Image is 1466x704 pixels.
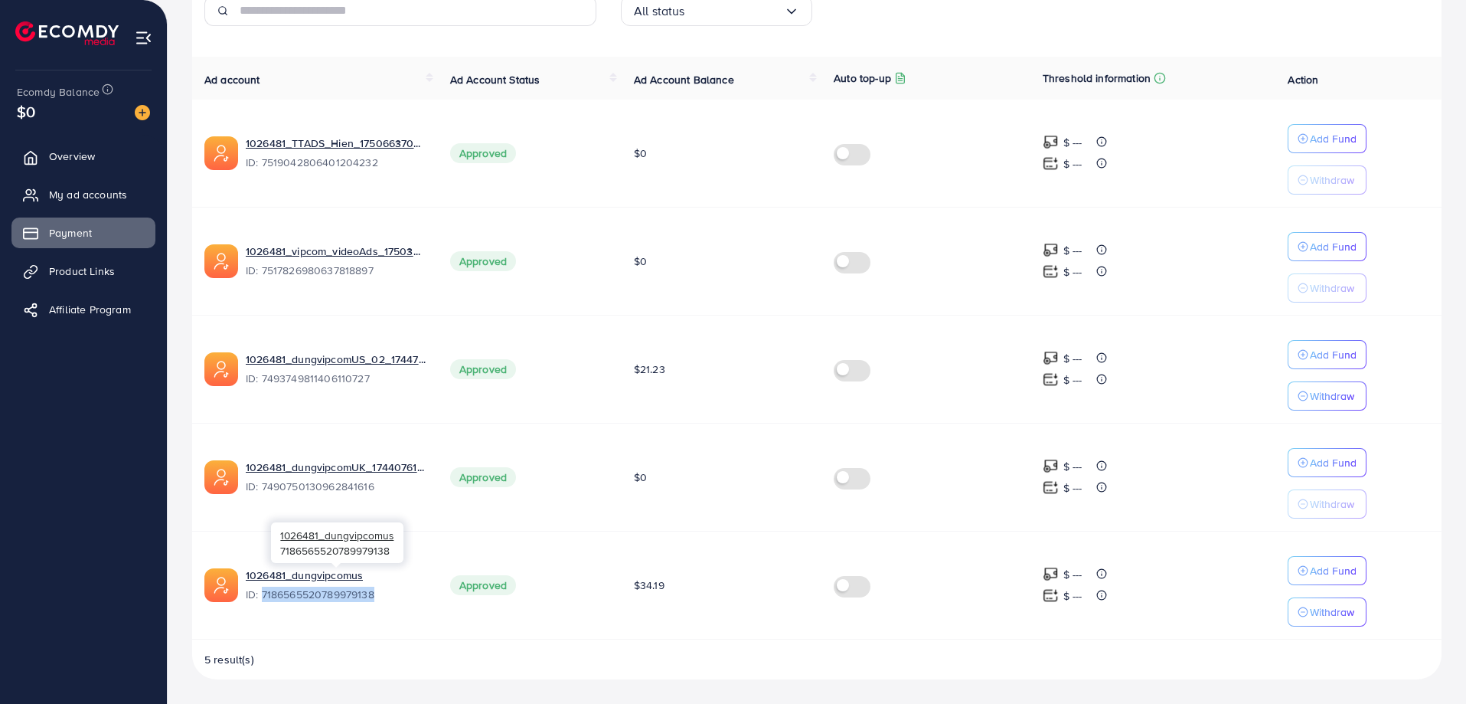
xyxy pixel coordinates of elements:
[49,187,127,202] span: My ad accounts
[634,578,664,593] span: $34.19
[450,251,516,271] span: Approved
[1043,156,1059,172] img: top-up amount
[204,460,238,494] img: ic-ads-acc.e4c84228.svg
[246,587,426,602] span: ID: 7186565520789979138
[49,302,131,317] span: Affiliate Program
[11,294,155,325] a: Affiliate Program
[1288,340,1366,369] button: Add Fund
[1043,458,1059,474] img: top-up amount
[634,254,647,269] span: $0
[1063,241,1082,260] p: $ ---
[246,352,426,387] div: <span class='underline'>1026481_dungvipcomUS_02_1744774713900</span></br>7493749811406110727
[204,72,260,87] span: Ad account
[1288,556,1366,585] button: Add Fund
[634,72,734,87] span: Ad Account Balance
[246,244,426,259] a: 1026481_vipcom_videoAds_1750380509111
[1063,371,1082,389] p: $ ---
[1310,495,1354,513] p: Withdraw
[1043,350,1059,366] img: top-up amount
[1310,562,1357,580] p: Add Fund
[1043,264,1059,280] img: top-up amount
[17,84,100,100] span: Ecomdy Balance
[1063,263,1082,281] p: $ ---
[1063,155,1082,173] p: $ ---
[1063,479,1082,497] p: $ ---
[1288,598,1366,627] button: Withdraw
[1043,480,1059,496] img: top-up amount
[1043,134,1059,150] img: top-up amount
[1288,448,1366,477] button: Add Fund
[204,352,238,386] img: ic-ads-acc.e4c84228.svg
[246,155,426,170] span: ID: 7519042806401204232
[1063,349,1082,368] p: $ ---
[204,136,238,170] img: ic-ads-acc.e4c84228.svg
[634,470,647,485] span: $0
[1043,372,1059,388] img: top-up amount
[450,575,516,595] span: Approved
[49,149,95,164] span: Overview
[1310,345,1357,364] p: Add Fund
[135,29,152,47] img: menu
[1310,603,1354,621] p: Withdraw
[15,21,119,45] img: logo
[246,479,426,494] span: ID: 7490750130962841616
[246,460,426,495] div: <span class='underline'>1026481_dungvipcomUK_1744076183761</span></br>7490750130962841616
[246,352,426,367] a: 1026481_dungvipcomUS_02_1744774713900
[1043,588,1059,604] img: top-up amount
[1063,565,1082,584] p: $ ---
[246,136,426,151] a: 1026481_TTADS_Hien_1750663705167
[246,371,426,386] span: ID: 7493749811406110727
[204,568,238,602] img: ic-ads-acc.e4c84228.svg
[634,146,647,161] span: $0
[1063,133,1082,152] p: $ ---
[1043,566,1059,582] img: top-up amount
[271,522,403,563] div: 7186565520789979138
[450,72,540,87] span: Ad Account Status
[11,218,155,248] a: Payment
[204,652,254,667] span: 5 result(s)
[246,263,426,278] span: ID: 7517826980637818897
[1288,273,1366,303] button: Withdraw
[280,528,393,542] span: 1026481_dungvipcomus
[834,69,891,87] p: Auto top-up
[1063,457,1082,476] p: $ ---
[1043,69,1151,87] p: Threshold information
[1063,587,1082,605] p: $ ---
[49,264,115,279] span: Product Links
[1310,279,1354,297] p: Withdraw
[1288,490,1366,519] button: Withdraw
[1288,124,1366,153] button: Add Fund
[17,100,35,123] span: $0
[1288,232,1366,261] button: Add Fund
[1288,72,1318,87] span: Action
[1288,381,1366,411] button: Withdraw
[246,460,426,475] a: 1026481_dungvipcomUK_1744076183761
[11,141,155,172] a: Overview
[1310,129,1357,148] p: Add Fund
[135,105,150,120] img: image
[450,467,516,487] span: Approved
[11,256,155,287] a: Product Links
[246,568,363,583] a: 1026481_dungvipcomus
[450,143,516,163] span: Approved
[1310,237,1357,256] p: Add Fund
[246,136,426,171] div: <span class='underline'>1026481_TTADS_Hien_1750663705167</span></br>7519042806401204232
[1288,165,1366,195] button: Withdraw
[1310,454,1357,472] p: Add Fund
[204,244,238,278] img: ic-ads-acc.e4c84228.svg
[1043,242,1059,258] img: top-up amount
[246,244,426,279] div: <span class='underline'>1026481_vipcom_videoAds_1750380509111</span></br>7517826980637818897
[634,362,665,377] span: $21.23
[450,359,516,379] span: Approved
[1310,387,1354,405] p: Withdraw
[11,179,155,210] a: My ad accounts
[1401,635,1455,693] iframe: Chat
[1310,171,1354,189] p: Withdraw
[49,225,92,241] span: Payment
